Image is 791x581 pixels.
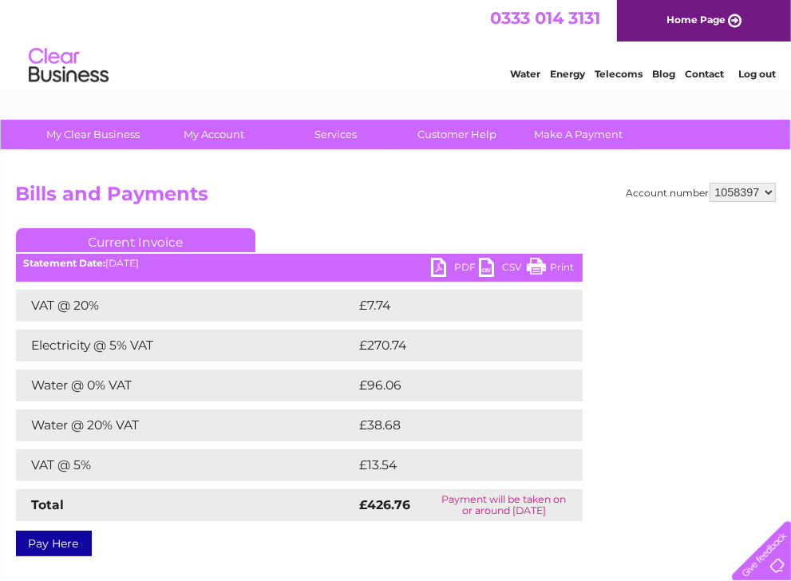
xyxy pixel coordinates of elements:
[510,68,540,80] a: Water
[16,330,356,362] td: Electricity @ 5% VAT
[148,120,280,149] a: My Account
[738,68,776,80] a: Log out
[356,449,549,481] td: £13.54
[356,409,552,441] td: £38.68
[24,257,106,269] b: Statement Date:
[16,370,356,401] td: Water @ 0% VAT
[16,183,776,213] h2: Bills and Payments
[27,120,159,149] a: My Clear Business
[479,258,527,281] a: CSV
[652,68,675,80] a: Blog
[16,531,92,556] a: Pay Here
[16,290,356,322] td: VAT @ 20%
[356,370,552,401] td: £96.06
[19,9,773,77] div: Clear Business is a trading name of Verastar Limited (registered in [GEOGRAPHIC_DATA] No. 3667643...
[627,183,776,202] div: Account number
[391,120,523,149] a: Customer Help
[16,409,356,441] td: Water @ 20% VAT
[356,290,544,322] td: £7.74
[360,497,411,512] strong: £426.76
[512,120,644,149] a: Make A Payment
[425,489,582,521] td: Payment will be taken on or around [DATE]
[270,120,401,149] a: Services
[431,258,479,281] a: PDF
[28,41,109,90] img: logo.png
[16,258,583,269] div: [DATE]
[685,68,724,80] a: Contact
[356,330,554,362] td: £270.74
[490,8,600,28] a: 0333 014 3131
[550,68,585,80] a: Energy
[32,497,65,512] strong: Total
[16,228,255,252] a: Current Invoice
[16,449,356,481] td: VAT @ 5%
[595,68,643,80] a: Telecoms
[527,258,575,281] a: Print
